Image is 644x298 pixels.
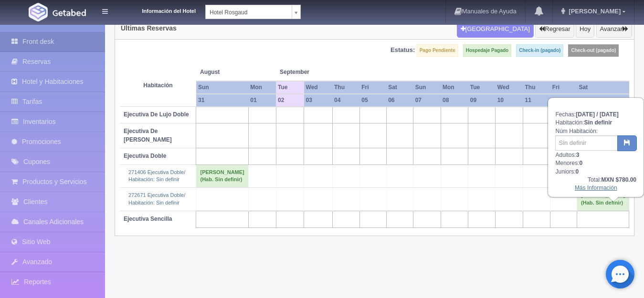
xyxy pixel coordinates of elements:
th: 31 [196,94,248,107]
th: 08 [441,94,468,107]
th: Sun [413,81,441,94]
b: Ejecutiva Doble [124,153,166,159]
th: 02 [276,94,304,107]
th: 12 [550,94,577,107]
th: Tue [468,81,496,94]
th: 11 [523,94,550,107]
a: Hotel Rosgaud [205,5,301,19]
th: 05 [359,94,386,107]
th: Mon [441,81,468,94]
b: Ejecutiva De [PERSON_NAME] [124,128,172,143]
b: Ejecutiva De Lujo Doble [124,111,189,118]
b: 0 [580,160,583,166]
span: August [200,68,272,76]
th: 04 [332,94,359,107]
span: [PERSON_NAME] [566,8,621,15]
a: 271406 Ejecutiva Doble/Habitación: Sin definir [128,169,185,183]
th: Wed [496,81,523,94]
span: September [280,68,328,76]
label: Pago Pendiente [417,44,458,57]
td: [PERSON_NAME] (Hab. Sin definir) [577,188,629,211]
div: Total: [555,176,636,184]
b: 0 [576,168,579,175]
th: 01 [248,94,276,107]
label: Check-out (pagado) [568,44,619,57]
strong: Habitación [143,82,172,89]
th: Fri [550,81,577,94]
b: Ejecutiva Sencilla [124,216,172,222]
label: Hospedaje Pagado [463,44,511,57]
a: 272671 Ejecutiva Doble/Habitación: Sin definir [128,192,185,206]
th: 07 [413,94,441,107]
td: [PERSON_NAME] (Hab. Sin definir) [196,164,248,187]
button: [GEOGRAPHIC_DATA] [457,20,534,38]
th: Sat [386,81,413,94]
th: Mon [248,81,276,94]
th: Sun [196,81,248,94]
label: Check-in (pagado) [516,44,563,57]
th: 09 [468,94,496,107]
b: 3 [576,152,580,158]
img: Getabed [29,3,48,21]
a: Más Información [575,185,617,191]
button: Avanzar [596,20,632,38]
th: Sat [577,81,629,94]
b: [DATE] / [DATE] [576,111,619,118]
div: Fechas: Habitación: Núm Habitación: Adultos: Menores: Juniors: [549,98,643,196]
input: Sin definir [555,135,618,151]
th: Wed [304,81,332,94]
button: Hoy [576,20,594,38]
th: 06 [386,94,413,107]
dt: Información del Hotel [119,5,196,15]
th: Fri [359,81,386,94]
b: Sin definir [584,119,612,126]
img: Getabed [53,9,86,16]
button: Regresar [535,20,574,38]
span: Hotel Rosgaud [210,5,288,20]
label: Estatus: [391,46,415,55]
h4: Últimas Reservas [121,25,177,32]
th: 13 [577,94,629,107]
th: Thu [332,81,359,94]
b: MXN $780.00 [602,176,636,183]
th: Thu [523,81,550,94]
th: 10 [496,94,523,107]
th: 03 [304,94,332,107]
th: Tue [276,81,304,94]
